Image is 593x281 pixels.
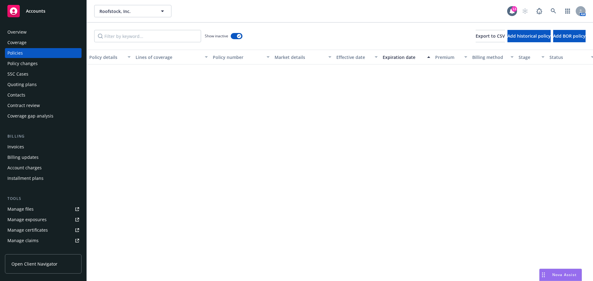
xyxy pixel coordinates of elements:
[470,50,516,64] button: Billing method
[7,111,53,121] div: Coverage gap analysis
[552,272,577,277] span: Nova Assist
[7,173,44,183] div: Installment plans
[516,50,547,64] button: Stage
[7,236,39,246] div: Manage claims
[210,50,272,64] button: Policy number
[5,236,82,246] a: Manage claims
[383,54,423,60] div: Expiration date
[5,215,82,225] a: Manage exposures
[5,133,82,139] div: Billing
[472,54,507,60] div: Billing method
[7,59,38,68] div: Policy changes
[136,54,201,60] div: Lines of coverage
[7,204,34,214] div: Manage files
[7,69,28,79] div: SSC Cases
[380,50,433,64] button: Expiration date
[94,5,171,17] button: Roofstock, Inc.
[5,59,82,68] a: Policy changes
[507,33,551,39] span: Add historical policy
[5,27,82,37] a: Overview
[5,69,82,79] a: SSC Cases
[539,269,582,281] button: Nova Assist
[5,204,82,214] a: Manage files
[507,30,551,42] button: Add historical policy
[7,48,23,58] div: Policies
[553,30,586,42] button: Add BOR policy
[435,54,461,60] div: Premium
[553,33,586,39] span: Add BOR policy
[476,30,505,42] button: Export to CSV
[336,54,371,60] div: Effective date
[7,27,27,37] div: Overview
[213,54,263,60] div: Policy number
[519,5,531,17] a: Start snowing
[511,6,517,12] div: 13
[5,38,82,48] a: Coverage
[5,142,82,152] a: Invoices
[7,163,42,173] div: Account charges
[5,101,82,110] a: Contract review
[547,5,560,17] a: Search
[7,90,25,100] div: Contacts
[89,54,124,60] div: Policy details
[7,80,37,89] div: Quoting plans
[7,246,36,256] div: Manage BORs
[5,48,82,58] a: Policies
[11,261,57,267] span: Open Client Navigator
[272,50,334,64] button: Market details
[5,90,82,100] a: Contacts
[7,152,39,162] div: Billing updates
[7,142,24,152] div: Invoices
[5,80,82,89] a: Quoting plans
[476,33,505,39] span: Export to CSV
[7,215,47,225] div: Manage exposures
[26,9,45,14] span: Accounts
[5,111,82,121] a: Coverage gap analysis
[433,50,470,64] button: Premium
[5,246,82,256] a: Manage BORs
[519,54,538,60] div: Stage
[7,38,27,48] div: Coverage
[99,8,153,14] span: Roofstock, Inc.
[533,5,545,17] a: Report a Bug
[7,225,48,235] div: Manage certificates
[87,50,133,64] button: Policy details
[5,152,82,162] a: Billing updates
[5,163,82,173] a: Account charges
[5,2,82,20] a: Accounts
[133,50,210,64] button: Lines of coverage
[7,101,40,110] div: Contract review
[561,5,574,17] a: Switch app
[5,196,82,202] div: Tools
[275,54,325,60] div: Market details
[549,54,587,60] div: Status
[205,33,228,39] span: Show inactive
[540,269,547,281] div: Drag to move
[5,225,82,235] a: Manage certificates
[334,50,380,64] button: Effective date
[5,173,82,183] a: Installment plans
[94,30,201,42] input: Filter by keyword...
